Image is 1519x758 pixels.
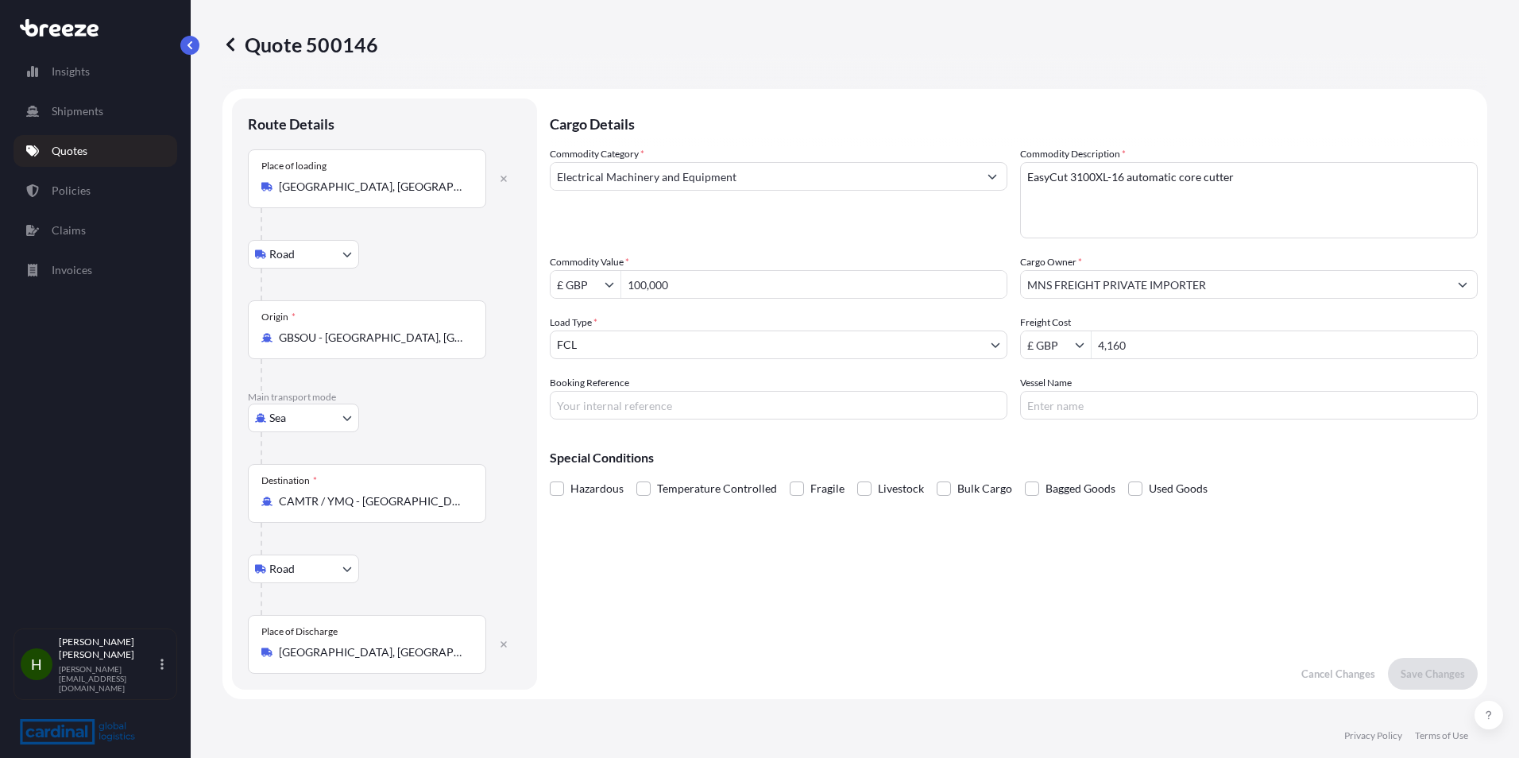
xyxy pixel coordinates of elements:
[1289,658,1388,690] button: Cancel Changes
[261,625,338,638] div: Place of Discharge
[878,477,924,501] span: Livestock
[269,561,295,577] span: Road
[248,240,359,269] button: Select transport
[261,474,317,487] div: Destination
[248,114,334,133] p: Route Details
[222,32,378,57] p: Quote 500146
[14,95,177,127] a: Shipments
[1388,658,1478,690] button: Save Changes
[261,160,327,172] div: Place of loading
[550,391,1007,420] input: Your internal reference
[14,56,177,87] a: Insights
[1301,666,1375,682] p: Cancel Changes
[261,311,296,323] div: Origin
[279,644,466,660] input: Place of Discharge
[1401,666,1465,682] p: Save Changes
[1021,270,1448,299] input: Full name
[550,146,644,162] label: Commodity Category
[1020,162,1478,238] textarea: EasyCut 3100XL-16 automatic core cutter
[14,215,177,246] a: Claims
[1021,331,1075,359] input: Freight Cost
[557,337,577,353] span: FCL
[1448,270,1477,299] button: Show suggestions
[279,493,466,509] input: Destination
[14,254,177,286] a: Invoices
[52,103,103,119] p: Shipments
[550,451,1478,464] p: Special Conditions
[810,477,845,501] span: Fragile
[269,410,286,426] span: Sea
[550,254,629,270] label: Commodity Value
[605,277,620,292] button: Show suggestions
[1092,331,1477,359] input: Enter amount
[248,555,359,583] button: Select transport
[1415,729,1468,742] a: Terms of Use
[52,183,91,199] p: Policies
[248,404,359,432] button: Select transport
[248,391,521,404] p: Main transport mode
[550,99,1478,146] p: Cargo Details
[269,246,295,262] span: Road
[279,330,466,346] input: Origin
[1020,375,1072,391] label: Vessel Name
[14,175,177,207] a: Policies
[1344,729,1402,742] a: Privacy Policy
[52,262,92,278] p: Invoices
[1075,337,1091,353] button: Show suggestions
[31,656,42,672] span: H
[570,477,624,501] span: Hazardous
[14,135,177,167] a: Quotes
[20,719,135,744] img: organization-logo
[52,222,86,238] p: Claims
[550,331,1007,359] button: FCL
[978,162,1007,191] button: Show suggestions
[1020,254,1082,270] label: Cargo Owner
[1149,477,1208,501] span: Used Goods
[551,270,605,299] input: Commodity Value
[1046,477,1115,501] span: Bagged Goods
[52,64,90,79] p: Insights
[1020,146,1126,162] label: Commodity Description
[59,636,157,661] p: [PERSON_NAME] [PERSON_NAME]
[550,315,597,331] span: Load Type
[1020,391,1478,420] input: Enter name
[52,143,87,159] p: Quotes
[550,375,629,391] label: Booking Reference
[621,270,1007,299] input: Type amount
[59,664,157,693] p: [PERSON_NAME][EMAIL_ADDRESS][DOMAIN_NAME]
[657,477,777,501] span: Temperature Controlled
[1020,315,1071,331] label: Freight Cost
[551,162,978,191] input: Select a commodity type
[957,477,1012,501] span: Bulk Cargo
[279,179,466,195] input: Place of loading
